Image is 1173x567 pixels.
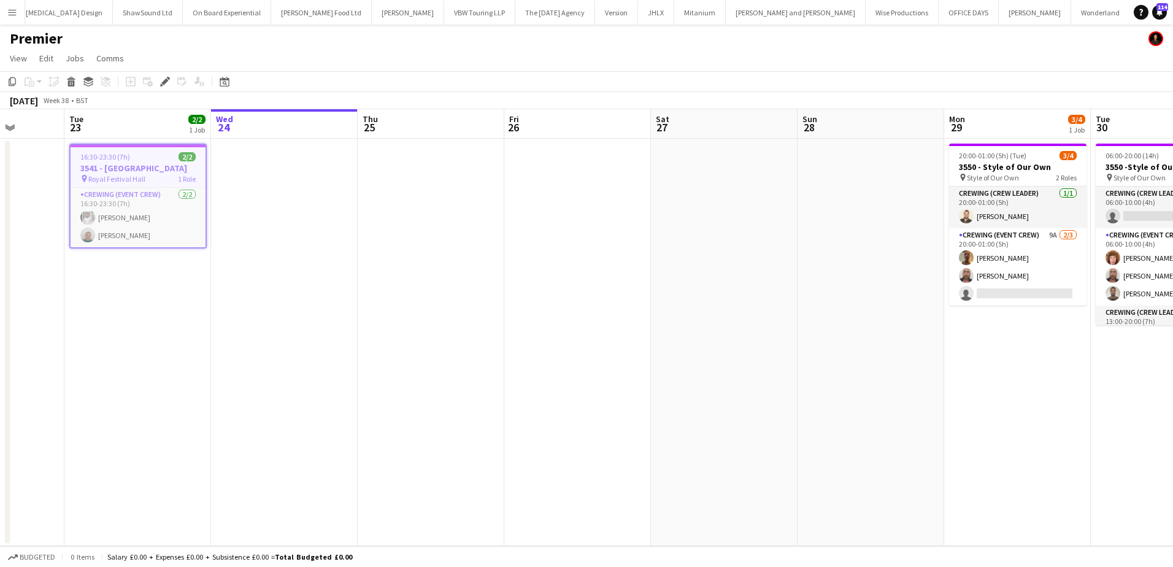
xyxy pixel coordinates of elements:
span: 29 [947,120,965,134]
span: 26 [507,120,519,134]
span: Tue [1096,114,1110,125]
button: [PERSON_NAME] [999,1,1071,25]
a: Jobs [61,50,89,66]
div: 1 Job [189,125,205,134]
span: Wed [216,114,233,125]
span: 06:00-20:00 (14h) [1106,151,1159,160]
span: 0 items [67,552,97,561]
span: Sat [656,114,669,125]
span: 23 [67,120,83,134]
a: Comms [91,50,129,66]
button: Budgeted [6,550,57,564]
button: Wonderland [1071,1,1130,25]
span: 3/4 [1060,151,1077,160]
span: Style of Our Own [967,173,1019,182]
span: 114 [1156,3,1168,11]
button: [PERSON_NAME] Food Ltd [271,1,372,25]
span: 2 Roles [1056,173,1077,182]
h3: 3550 - Style of Our Own [949,161,1086,172]
span: Tue [69,114,83,125]
a: Edit [34,50,58,66]
button: [PERSON_NAME] [372,1,444,25]
span: Edit [39,53,53,64]
button: Version [595,1,638,25]
button: Mitanium [674,1,726,25]
button: OFFICE DAYS [939,1,999,25]
span: Royal Festival Hall [88,174,145,183]
h3: 3541 - [GEOGRAPHIC_DATA] [71,163,206,174]
a: View [5,50,32,66]
button: VBW Touring LLP [444,1,515,25]
div: [DATE] [10,94,38,107]
span: 2/2 [179,152,196,161]
span: 1 Role [178,174,196,183]
span: Sun [802,114,817,125]
button: Wise Productions [866,1,939,25]
span: Mon [949,114,965,125]
button: JHLX [638,1,674,25]
span: Jobs [66,53,84,64]
span: 20:00-01:00 (5h) (Tue) [959,151,1026,160]
span: Style of Our Own [1113,173,1166,182]
span: 28 [801,120,817,134]
app-card-role: Crewing (Event Crew)9A2/320:00-01:00 (5h)[PERSON_NAME][PERSON_NAME] [949,228,1086,306]
span: Week 38 [40,96,71,105]
span: View [10,53,27,64]
div: BST [76,96,88,105]
span: 24 [214,120,233,134]
span: 16:30-23:30 (7h) [80,152,130,161]
span: 27 [654,120,669,134]
span: 3/4 [1068,115,1085,124]
span: 30 [1094,120,1110,134]
span: 2/2 [188,115,206,124]
span: Comms [96,53,124,64]
button: [PERSON_NAME] and [PERSON_NAME] [726,1,866,25]
app-card-role: Crewing (Crew Leader)1/120:00-01:00 (5h)[PERSON_NAME] [949,187,1086,228]
span: Budgeted [20,553,55,561]
div: Salary £0.00 + Expenses £0.00 + Subsistence £0.00 = [107,552,352,561]
div: 1 Job [1069,125,1085,134]
a: 114 [1152,5,1167,20]
app-job-card: 16:30-23:30 (7h)2/23541 - [GEOGRAPHIC_DATA] Royal Festival Hall1 RoleCrewing (Event Crew)2/216:30... [69,144,207,249]
app-job-card: 20:00-01:00 (5h) (Tue)3/43550 - Style of Our Own Style of Our Own2 RolesCrewing (Crew Leader)1/12... [949,144,1086,306]
app-user-avatar: Ash Grimmer [1148,31,1163,46]
span: Fri [509,114,519,125]
app-card-role: Crewing (Event Crew)2/216:30-23:30 (7h)[PERSON_NAME][PERSON_NAME] [71,188,206,247]
h1: Premier [10,29,63,48]
span: Thu [363,114,378,125]
button: [MEDICAL_DATA] Design [16,1,113,25]
span: Total Budgeted £0.00 [275,552,352,561]
button: ShawSound Ltd [113,1,183,25]
span: 25 [361,120,378,134]
button: On Board Experiential [183,1,271,25]
button: The [DATE] Agency [515,1,595,25]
